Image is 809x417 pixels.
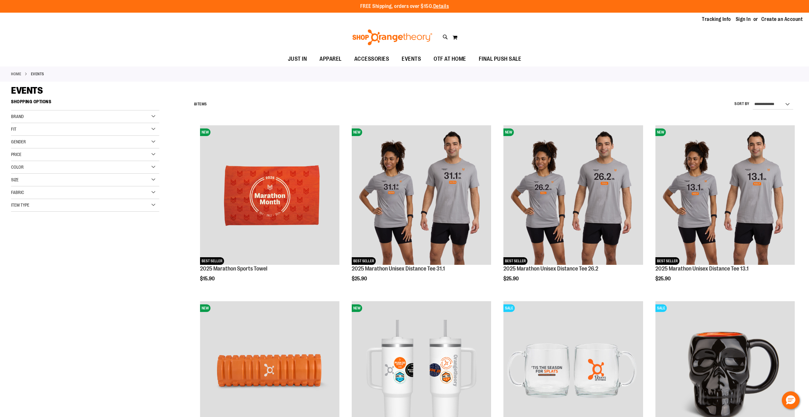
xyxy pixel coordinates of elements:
[11,96,159,110] strong: Shopping Options
[360,3,449,10] p: FREE Shipping, orders over $150.
[11,139,26,144] span: Gender
[200,125,339,265] img: 2025 Marathon Sports Towel
[655,265,749,272] a: 2025 Marathon Unisex Distance Tee 13.1
[352,125,491,266] a: 2025 Marathon Unisex Distance Tee 31.1NEWBEST SELLER
[734,101,750,107] label: Sort By
[349,122,494,298] div: product
[11,177,19,182] span: Size
[31,71,44,77] strong: EVENTS
[352,128,362,136] span: NEW
[200,125,339,266] a: 2025 Marathon Sports TowelNEWBEST SELLER
[351,29,433,45] img: Shop Orangetheory
[503,257,527,265] span: BEST SELLER
[761,16,803,23] a: Create an Account
[200,265,267,272] a: 2025 Marathon Sports Towel
[479,52,521,66] span: FINAL PUSH SALE
[313,52,348,66] a: APPAREL
[652,122,798,298] div: product
[434,52,466,66] span: OTF AT HOME
[736,16,751,23] a: Sign In
[655,257,679,265] span: BEST SELLER
[655,276,672,282] span: $25.90
[655,125,795,266] a: 2025 Marathon Unisex Distance Tee 13.1NEWBEST SELLER
[503,125,643,265] img: 2025 Marathon Unisex Distance Tee 26.2
[352,265,445,272] a: 2025 Marathon Unisex Distance Tee 31.1
[402,52,421,66] span: EVENTS
[503,265,598,272] a: 2025 Marathon Unisex Distance Tee 26.2
[352,125,491,265] img: 2025 Marathon Unisex Distance Tee 31.1
[11,202,29,208] span: Item Type
[395,52,427,66] a: EVENTS
[655,304,667,312] span: SALE
[655,128,666,136] span: NEW
[11,165,24,170] span: Color
[200,257,224,265] span: BEST SELLER
[702,16,731,23] a: Tracking Info
[503,304,515,312] span: SALE
[348,52,396,66] a: ACCESSORIES
[500,122,646,298] div: product
[11,152,21,157] span: Price
[200,128,210,136] span: NEW
[503,276,520,282] span: $25.90
[782,391,800,409] button: Hello, have a question? Let’s chat.
[472,52,528,66] a: FINAL PUSH SALE
[503,128,514,136] span: NEW
[197,122,343,298] div: product
[319,52,342,66] span: APPAREL
[354,52,389,66] span: ACCESSORIES
[282,52,313,66] a: JUST IN
[427,52,472,66] a: OTF AT HOME
[11,127,16,132] span: Fit
[433,3,449,9] a: Details
[352,304,362,312] span: NEW
[11,71,21,77] a: Home
[655,125,795,265] img: 2025 Marathon Unisex Distance Tee 13.1
[288,52,307,66] span: JUST IN
[352,257,376,265] span: BEST SELLER
[11,85,43,96] span: EVENTS
[200,304,210,312] span: NEW
[11,114,24,119] span: Brand
[200,276,216,282] span: $15.90
[352,276,368,282] span: $25.90
[194,99,207,109] h2: Items
[194,102,197,106] span: 8
[503,125,643,266] a: 2025 Marathon Unisex Distance Tee 26.2NEWBEST SELLER
[11,190,24,195] span: Fabric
